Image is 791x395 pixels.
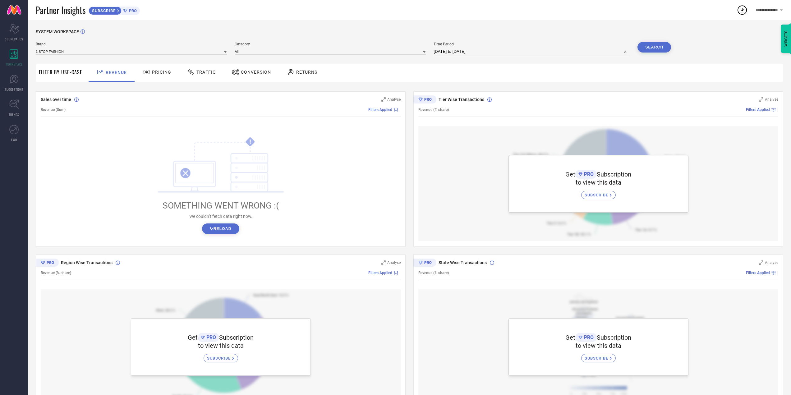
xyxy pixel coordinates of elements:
span: Region Wise Transactions [61,260,113,265]
span: Filters Applied [368,271,392,275]
span: SUGGESTIONS [5,87,24,92]
button: Search [637,42,671,53]
span: WORKSPACE [6,62,23,67]
span: PRO [205,334,216,340]
span: PRO [127,8,137,13]
a: SUBSCRIBE [581,349,616,362]
span: | [400,271,401,275]
span: Subscription [597,171,631,178]
span: Filters Applied [368,108,392,112]
span: Analyse [765,97,778,102]
span: SYSTEM WORKSPACE [36,29,79,34]
span: Time Period [434,42,630,46]
span: SUBSCRIBE [585,356,610,361]
span: Filters Applied [746,271,770,275]
a: SUBSCRIBE [204,349,238,362]
span: Tier Wise Transactions [439,97,484,102]
span: Analyse [387,97,401,102]
span: FWD [11,137,17,142]
span: to view this data [198,342,244,349]
span: Subscription [597,334,631,341]
span: Get [565,334,575,341]
span: Revenue (% share) [418,108,449,112]
span: Sales over time [41,97,71,102]
span: Pricing [152,70,171,75]
a: SUBSCRIBEPRO [89,5,140,15]
span: Revenue (% share) [418,271,449,275]
div: Open download list [737,4,748,16]
span: Brand [36,42,227,46]
span: Revenue (% share) [41,271,71,275]
span: State Wise Transactions [439,260,487,265]
div: Premium [413,95,436,105]
span: SOMETHING WENT WRONG :( [163,200,279,211]
svg: Zoom [759,260,763,265]
span: Returns [296,70,317,75]
div: Premium [36,259,59,268]
span: Analyse [765,260,778,265]
span: Partner Insights [36,4,85,16]
span: SUBSCRIBE [207,356,232,361]
tspan: ! [250,138,251,145]
span: Revenue (Sum) [41,108,66,112]
span: SUBSCRIBE [89,8,117,13]
span: Category [235,42,426,46]
div: Premium [413,259,436,268]
svg: Zoom [381,97,386,102]
a: SUBSCRIBE [581,186,616,199]
span: Revenue [106,70,127,75]
span: to view this data [576,342,621,349]
span: Get [565,171,575,178]
input: Select time period [434,48,630,55]
span: to view this data [576,179,621,186]
span: Analyse [387,260,401,265]
svg: Zoom [759,97,763,102]
span: TRENDS [9,112,19,117]
svg: Zoom [381,260,386,265]
span: Traffic [196,70,216,75]
span: | [777,108,778,112]
span: Subscription [219,334,254,341]
span: Filter By Use-Case [39,68,82,76]
span: SCORECARDS [5,37,23,41]
span: Get [188,334,198,341]
span: | [777,271,778,275]
span: SUBSCRIBE [585,193,610,197]
span: | [400,108,401,112]
button: ↻Reload [202,223,239,234]
span: We couldn’t fetch data right now. [189,214,252,219]
span: Filters Applied [746,108,770,112]
span: PRO [582,334,594,340]
span: Conversion [241,70,271,75]
span: PRO [582,171,594,177]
